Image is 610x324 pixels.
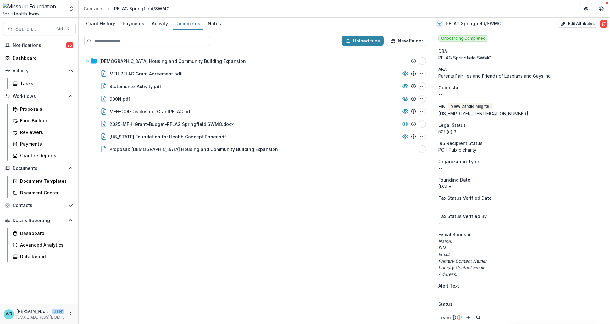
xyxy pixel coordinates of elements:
p: -- [438,289,605,296]
div: Notes [205,19,224,28]
a: Grantee Reports [10,150,76,161]
p: -- [438,201,605,208]
a: Document Templates [10,176,76,186]
button: MFH-COI-Disclosure-GrantPFLAG.pdf Options [419,108,426,115]
p: EIN [438,103,446,110]
p: -- [438,220,605,226]
div: [DATE] [438,183,605,190]
div: MFH-COI-Disclosure-GrantPFLAG.pdfMFH-COI-Disclosure-GrantPFLAG.pdf Options [83,105,429,118]
i: Primary Contact Name: [438,258,486,264]
span: Fiscal Sponsor [438,231,471,238]
div: MFH PFLAG Grant Agreement.pdf [109,70,182,77]
button: Search [474,314,482,321]
button: Open Documents [3,163,76,173]
i: Name: [438,238,452,244]
div: Document Center [20,189,71,196]
div: StatementofActivity.pdf [109,83,161,90]
div: Payments [120,19,147,28]
button: Open Activity [3,66,76,76]
div: Advanced Analytics [20,242,71,248]
div: Proposal: [DEMOGRAPHIC_DATA] Housing and Community Building ExpansionProposal: LGBTQ+ Housing and... [83,143,429,155]
button: LGBTQ+ Housing and Community Building Expansion Options [419,57,426,65]
div: [DEMOGRAPHIC_DATA] Housing and Community Building Expansion [99,58,246,64]
button: Delete [600,20,607,28]
button: Search... [3,23,76,35]
span: Documents [13,166,66,171]
div: Grant History [84,19,118,28]
div: [US_STATE] Foundation for Health Concept Paper.pdf [109,133,226,140]
div: -- [438,91,605,98]
button: Get Help [595,3,607,15]
button: View CandidInsights [448,103,492,110]
span: Status [438,301,452,307]
i: Email: [438,252,450,257]
span: Organization Type [438,158,479,165]
div: Grantee Reports [20,152,71,159]
div: Tasks [20,80,71,87]
span: Legal Status [438,122,466,128]
button: Edit Attributes [558,20,597,28]
span: DBA [438,48,447,54]
button: New Folder [386,36,427,46]
a: Contacts [81,4,106,13]
a: Payments [120,18,147,30]
i: EIN: [438,245,447,250]
div: Contacts [84,5,103,12]
button: More [67,310,75,318]
a: Documents [173,18,203,30]
button: Open Data & Reporting [3,215,76,226]
div: Ctrl + K [55,25,70,32]
span: Contacts [13,203,66,208]
span: Activity [13,68,66,74]
button: Open Workflows [3,91,76,101]
div: PFLAG Springfield/SWMO [114,5,170,12]
div: Payments [20,141,71,147]
div: Documents [173,19,203,28]
div: MFH-COI-Disclosure-GrantPFLAG.pdf [109,108,192,115]
button: Open entity switcher [67,3,76,15]
p: -- [438,165,605,171]
button: StatementofActivity.pdf Options [419,82,426,90]
div: 2025-MFH-Grant-Budget-PFLAG Springfield SWMO.docx2025-MFH-Grant-Budget-PFLAG Springfield SWMO.doc... [83,118,429,130]
div: [US_EMPLOYER_IDENTIFICATION_NUMBER] [438,110,605,117]
button: MFH PFLAG Grant Agreement.pdf Options [419,70,426,77]
div: Form Builder [20,117,71,124]
span: Notifications [13,43,66,48]
div: Reviewers [20,129,71,136]
span: Data & Reporting [13,218,66,223]
button: 990N.pdf Options [419,95,426,103]
h2: PFLAG Springfield/SWMO [446,21,502,26]
a: Form Builder [10,115,76,126]
div: Proposal: [DEMOGRAPHIC_DATA] Housing and Community Building Expansion [109,146,278,153]
nav: breadcrumb [81,4,172,13]
button: Add [464,314,472,321]
p: Team [438,314,451,321]
a: Tasks [10,78,76,89]
button: Proposal: LGBTQ+ Housing and Community Building Expansion Options [419,145,426,153]
div: StatementofActivity.pdfStatementofActivity.pdf Options [83,80,429,92]
div: 2025-MFH-Grant-Budget-PFLAG Springfield SWMO.docx [109,121,234,127]
a: Activity [149,18,170,30]
p: [PERSON_NAME] [16,308,49,315]
span: Alert Text [438,282,459,289]
div: Document Templates [20,178,71,184]
div: 501 (c) 3 [438,128,605,135]
span: Search... [15,26,53,32]
span: Guidestar [438,84,460,91]
button: 2025-MFH-Grant-Budget-PFLAG Springfield SWMO.docx Options [419,120,426,128]
div: MFH PFLAG Grant Agreement.pdfMFH PFLAG Grant Agreement.pdf Options [83,67,429,80]
button: Open Contacts [3,200,76,210]
a: Dashboard [10,228,76,238]
button: Missouri Foundation for Health Concept Paper.pdf Options [419,133,426,140]
p: User [52,309,64,314]
span: Tax Status Verified By [438,213,487,220]
div: 990N.pdf990N.pdf Options [83,92,429,105]
div: [US_STATE] Foundation for Health Concept Paper.pdfMissouri Foundation for Health Concept Paper.pd... [83,130,429,143]
a: Grant History [84,18,118,30]
div: Activity [149,19,170,28]
span: Workflows [13,94,66,99]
